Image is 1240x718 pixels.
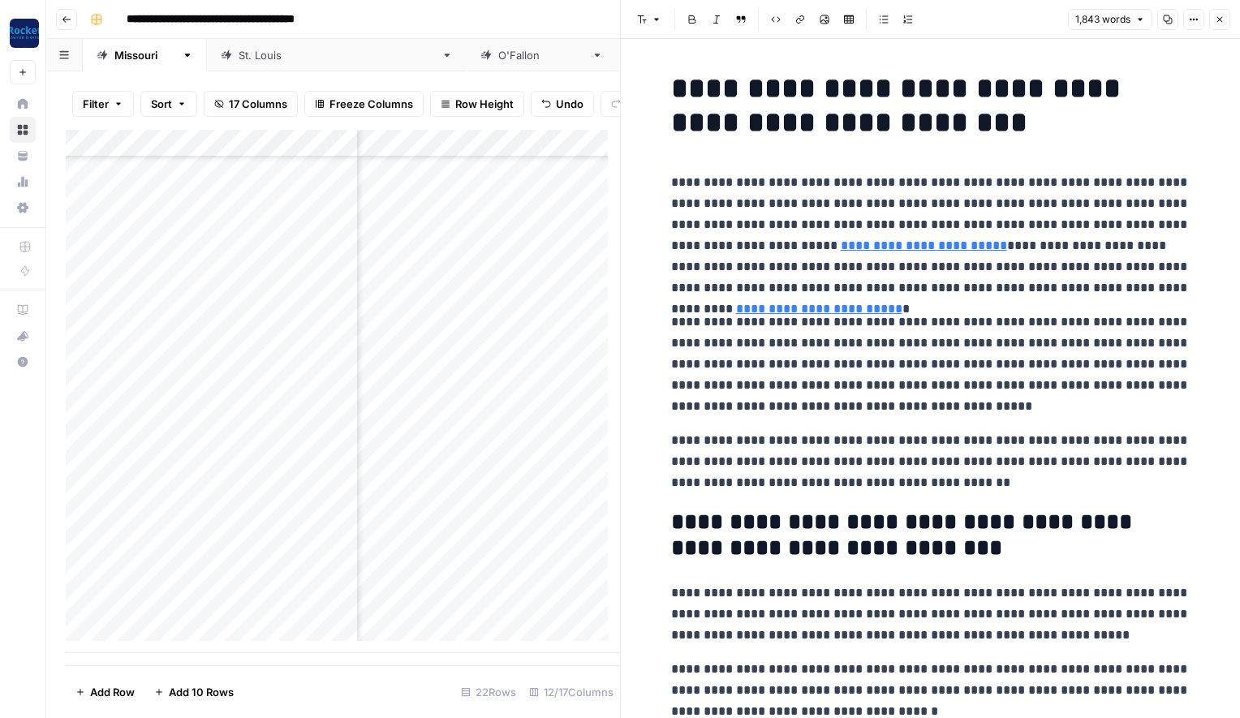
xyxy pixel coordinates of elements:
button: Sort [140,91,197,117]
span: Filter [83,96,109,112]
span: 1,843 words [1075,12,1130,27]
button: What's new? [10,323,36,349]
a: Your Data [10,143,36,169]
span: Freeze Columns [329,96,413,112]
button: 1,843 words [1068,9,1152,30]
a: Home [10,91,36,117]
span: Sort [151,96,172,112]
div: 22 Rows [454,679,523,705]
a: Usage [10,169,36,195]
span: Row Height [455,96,514,112]
button: Row Height [430,91,524,117]
span: Add 10 Rows [169,684,234,700]
div: What's new? [11,324,35,348]
a: [PERSON_NAME] [467,39,617,71]
div: [GEOGRAPHIC_DATA][PERSON_NAME] [239,47,435,63]
a: AirOps Academy [10,297,36,323]
button: Add Row [66,679,144,705]
img: Rocket Pilots Logo [10,19,39,48]
a: [US_STATE] [83,39,207,71]
button: Undo [531,91,594,117]
button: Add 10 Rows [144,679,243,705]
button: Freeze Columns [304,91,424,117]
button: Help + Support [10,349,36,375]
button: 17 Columns [204,91,298,117]
a: [GEOGRAPHIC_DATA][PERSON_NAME] [207,39,467,71]
div: 12/17 Columns [523,679,620,705]
button: Workspace: Rocket Pilots [10,13,36,54]
span: 17 Columns [229,96,287,112]
a: Settings [10,195,36,221]
span: Add Row [90,684,135,700]
a: Browse [10,117,36,143]
div: [US_STATE] [114,47,175,63]
div: [PERSON_NAME] [498,47,585,63]
span: Undo [556,96,583,112]
button: Filter [72,91,134,117]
